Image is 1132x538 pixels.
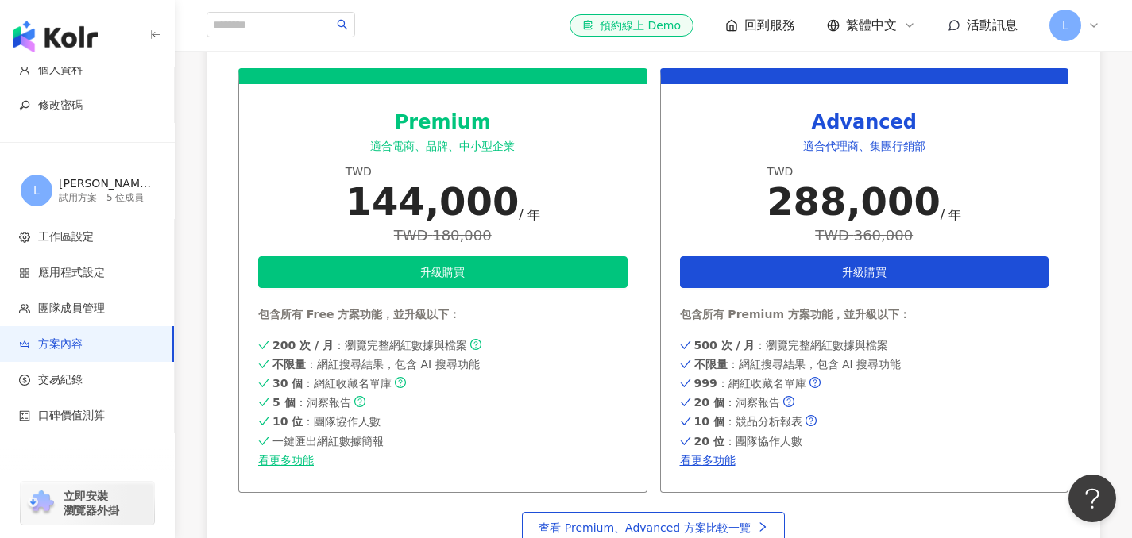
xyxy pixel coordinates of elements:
span: key [19,100,30,111]
span: 升級購買 [842,266,887,279]
img: chrome extension [25,490,56,516]
iframe: Help Scout Beacon - Open [1068,475,1116,522]
a: 看更多功能 [680,454,1049,467]
strong: 200 次 / 月 [272,339,334,352]
span: ：團隊協作人數 [272,415,381,428]
span: ：瀏覽完整網紅數據與檔案 [694,339,889,352]
span: check [258,435,269,448]
span: question-circle [470,339,481,350]
span: question-circle [806,415,817,426]
span: 回到服務 [744,17,795,34]
span: check [680,396,691,409]
span: L [1062,17,1068,34]
div: TWD [346,164,540,180]
span: ：洞察報告 [272,396,351,409]
span: 方案內容 [38,336,83,352]
span: 立即安裝 瀏覽器外掛 [64,489,119,517]
span: question-circle [395,377,406,388]
span: check [680,377,691,390]
div: TWD 360,000 [767,227,961,244]
strong: 20 位 [694,435,724,448]
div: 預約線上 Demo [582,17,681,33]
span: check [258,339,269,352]
span: 工作區設定 [38,229,94,245]
div: 試用方案 - 5 位成員 [59,191,154,205]
strong: 10 個 [694,415,724,428]
span: ：網紅收藏名單庫 [272,377,392,390]
div: 144,000 [346,179,520,224]
span: check [680,435,691,448]
strong: 不限量 [694,358,728,371]
div: TWD 180,000 [346,227,540,244]
div: Advanced [680,110,1049,136]
span: calculator [19,410,30,421]
strong: 20 個 [694,396,724,409]
span: ：網紅搜尋結果，包含 AI 搜尋功能 [694,358,902,371]
span: appstore [19,267,30,279]
a: 回到服務 [725,17,795,34]
span: L [33,182,40,199]
span: 修改密碼 [38,98,83,113]
span: ：團隊協作人數 [694,435,802,448]
span: question-circle [354,396,365,407]
span: check [258,396,269,409]
a: 預約線上 Demo [570,14,693,37]
button: 升級購買 [258,256,628,288]
strong: 不限量 [272,358,306,371]
span: check [680,358,691,371]
span: 活動訊息 [967,17,1018,33]
span: 繁體中文 [846,17,897,34]
span: check [680,415,691,428]
span: ：網紅收藏名單庫 [694,377,806,390]
span: 交易紀錄 [38,372,83,388]
div: Premium [258,110,628,136]
a: 看更多功能 [258,454,628,467]
div: TWD [767,164,961,180]
strong: 500 次 / 月 [694,339,755,352]
span: 口碑價值測算 [38,408,105,424]
span: user [19,64,30,75]
span: dollar [19,375,30,386]
div: / 年 [941,206,961,224]
span: ：瀏覽完整網紅數據與檔案 [272,339,467,352]
span: 適合代理商、集團行銷部 [803,140,925,152]
strong: 10 位 [272,415,303,428]
button: 升級購買 [680,256,1049,288]
span: question-circle [783,396,794,407]
span: check [258,377,269,390]
span: ：競品分析報表 [694,415,802,428]
img: logo [13,21,98,52]
span: ：洞察報告 [694,396,780,409]
div: 288,000 [767,179,941,224]
span: 查看 Premium、Advanced 方案比較一覽 [539,521,750,534]
span: 適合電商、品牌、中小型企業 [370,140,515,152]
div: 包含所有 Free 方案功能，並升級以下： [258,307,628,323]
span: question-circle [809,377,821,388]
span: 升級購買 [420,266,465,279]
span: right [757,521,768,532]
div: [PERSON_NAME] [PERSON_NAME] 的工作區 [59,176,154,192]
span: search [337,19,348,30]
span: check [258,415,269,428]
a: chrome extension立即安裝 瀏覽器外掛 [21,482,154,525]
span: check [680,339,691,352]
span: check [258,358,269,371]
span: 團隊成員管理 [38,301,105,317]
span: ：網紅搜尋結果，包含 AI 搜尋功能 [272,358,480,371]
span: 應用程式設定 [38,265,105,281]
div: / 年 [519,206,539,224]
strong: 999 [694,377,717,390]
strong: 30 個 [272,377,303,390]
strong: 5 個 [272,396,296,409]
div: 包含所有 Premium 方案功能，並升級以下： [680,307,1049,323]
span: 一鍵匯出網紅數據簡報 [272,435,384,448]
span: 個人資料 [38,62,83,78]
